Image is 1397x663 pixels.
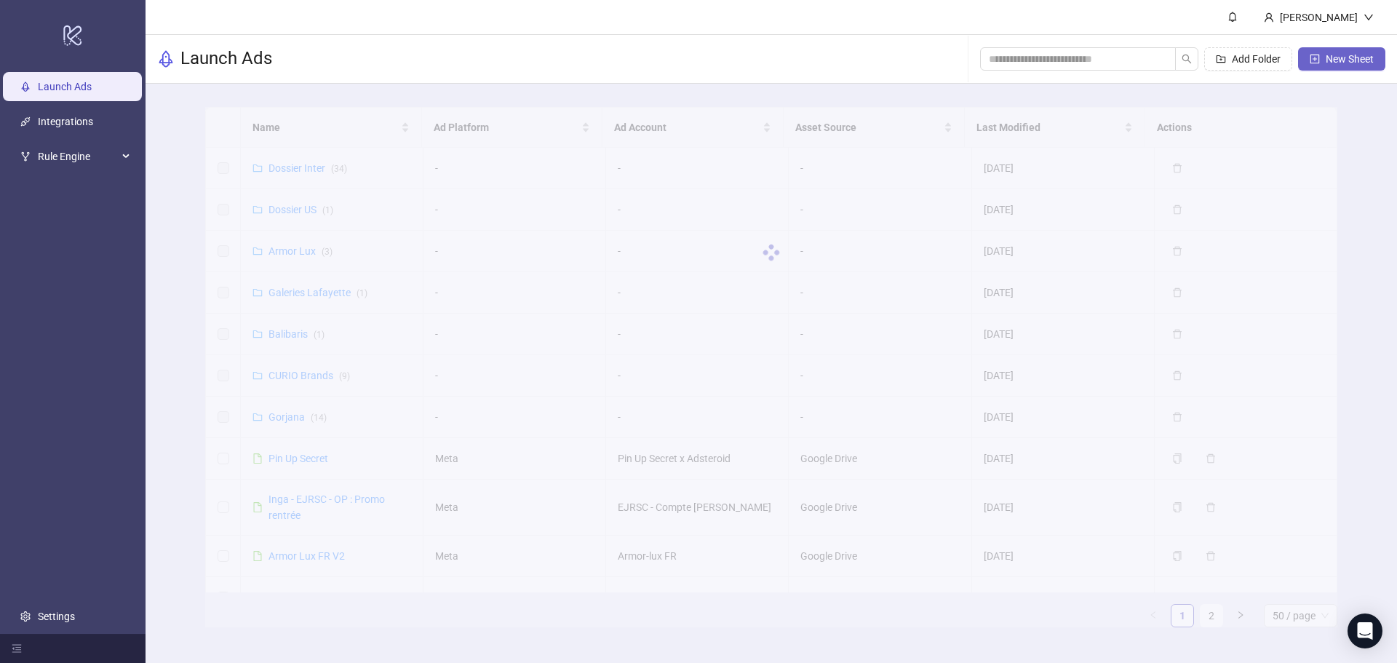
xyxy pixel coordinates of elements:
span: fork [20,151,31,162]
a: Launch Ads [38,81,92,92]
span: search [1182,54,1192,64]
span: bell [1227,12,1238,22]
span: plus-square [1310,54,1320,64]
button: Add Folder [1204,47,1292,71]
span: user [1264,12,1274,23]
span: rocket [157,50,175,68]
div: [PERSON_NAME] [1274,9,1364,25]
h3: Launch Ads [180,47,272,71]
span: down [1364,12,1374,23]
span: Rule Engine [38,142,118,171]
div: Open Intercom Messenger [1348,614,1382,648]
span: New Sheet [1326,53,1374,65]
a: Settings [38,611,75,622]
button: New Sheet [1298,47,1385,71]
span: folder-add [1216,54,1226,64]
span: menu-fold [12,643,22,654]
a: Integrations [38,116,93,127]
span: Add Folder [1232,53,1281,65]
